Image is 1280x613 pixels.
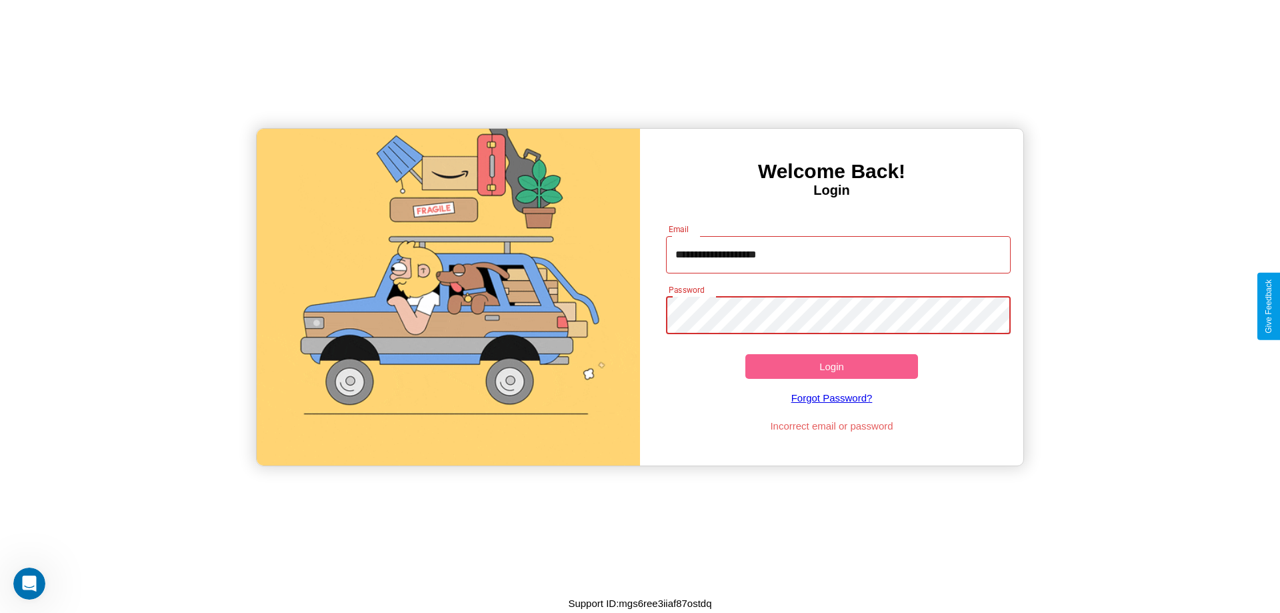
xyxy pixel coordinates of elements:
h3: Welcome Back! [640,160,1023,183]
label: Password [669,284,704,295]
img: gif [257,129,640,466]
h4: Login [640,183,1023,198]
iframe: Intercom live chat [13,568,45,600]
button: Login [745,354,918,379]
div: Give Feedback [1264,279,1273,334]
label: Email [669,223,689,235]
p: Support ID: mgs6ree3iiaf87ostdq [568,594,711,612]
p: Incorrect email or password [659,417,1005,435]
a: Forgot Password? [659,379,1005,417]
